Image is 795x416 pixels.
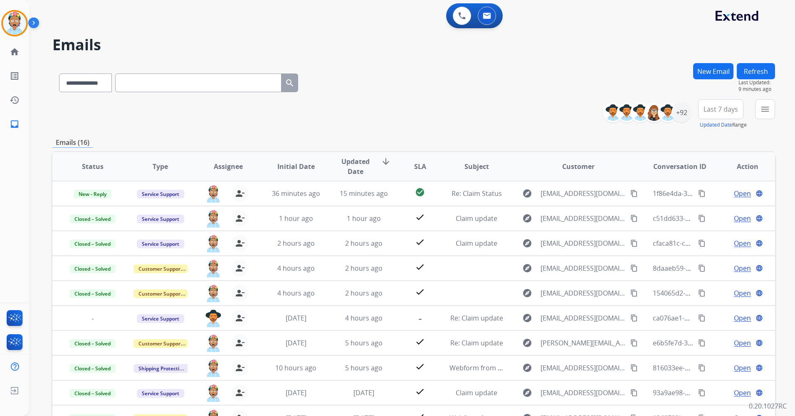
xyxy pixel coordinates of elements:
[522,188,532,198] mat-icon: explore
[133,339,188,348] span: Customer Support
[653,363,780,372] span: 816033ee-9762-4b02-b533-710082890bf5
[345,239,383,248] span: 2 hours ago
[653,189,780,198] span: 1f86e4da-3cf7-4b17-8a7d-45e12b2eb5ad
[415,387,425,396] mat-icon: check
[653,264,780,273] span: 8daaeb59-ad38-40c3-9d3a-df12e0b6fb07
[286,313,306,323] span: [DATE]
[450,338,503,347] span: Re: Claim update
[52,37,775,53] h2: Emails
[734,263,751,273] span: Open
[347,214,381,223] span: 1 hour ago
[69,215,116,223] span: Closed – Solved
[698,289,706,297] mat-icon: content_copy
[353,388,374,397] span: [DATE]
[693,63,733,79] button: New Email
[700,122,732,128] button: Updated Date
[672,103,691,122] div: +92
[272,189,320,198] span: 36 minutes ago
[415,262,425,272] mat-icon: check
[630,240,638,247] mat-icon: content_copy
[738,79,775,86] span: Last Updated:
[522,363,532,373] mat-icon: explore
[133,364,190,373] span: Shipping Protection
[707,152,775,181] th: Action
[235,313,245,323] mat-icon: person_remove
[653,388,777,397] span: 93a9ae98-9f9e-4169-99bf-bf85bec19a2a
[415,237,425,247] mat-icon: check
[205,335,222,352] img: agent-avatar
[345,338,383,347] span: 5 hours ago
[541,313,626,323] span: [EMAIL_ADDRESS][DOMAIN_NAME]
[541,338,626,348] span: [PERSON_NAME][EMAIL_ADDRESS][DOMAIN_NAME]
[698,99,743,119] button: Last 7 days
[541,238,626,248] span: [EMAIL_ADDRESS][DOMAIN_NAME]
[630,289,638,297] mat-icon: content_copy
[653,162,706,171] span: Conversation ID
[415,337,425,347] mat-icon: check
[630,215,638,222] mat-icon: content_copy
[541,288,626,298] span: [EMAIL_ADDRESS][DOMAIN_NAME]
[214,162,243,171] span: Assignee
[10,95,20,105] mat-icon: history
[133,264,188,273] span: Customer Support
[522,213,532,223] mat-icon: explore
[235,338,245,348] mat-icon: person_remove
[277,239,315,248] span: 2 hours ago
[452,189,502,198] span: Re: Claim Status
[755,190,763,197] mat-icon: language
[755,240,763,247] mat-icon: language
[415,287,425,297] mat-icon: check
[698,240,706,247] mat-icon: content_copy
[738,86,775,93] span: 9 minutes ago
[415,312,425,322] mat-icon: -
[235,288,245,298] mat-icon: person_remove
[137,190,184,198] span: Service Support
[235,363,245,373] mat-icon: person_remove
[205,360,222,377] img: agent-avatar
[755,215,763,222] mat-icon: language
[205,285,222,302] img: agent-avatar
[749,401,787,411] p: 0.20.1027RC
[345,363,383,372] span: 5 hours ago
[698,314,706,322] mat-icon: content_copy
[137,389,184,398] span: Service Support
[541,388,626,398] span: [EMAIL_ADDRESS][DOMAIN_NAME]
[698,389,706,396] mat-icon: content_copy
[755,314,763,322] mat-icon: language
[69,240,116,248] span: Closed – Solved
[137,240,184,248] span: Service Support
[522,288,532,298] mat-icon: explore
[737,63,775,79] button: Refresh
[755,339,763,347] mat-icon: language
[541,213,626,223] span: [EMAIL_ADDRESS][DOMAIN_NAME]
[522,238,532,248] mat-icon: explore
[698,264,706,272] mat-icon: content_copy
[734,363,751,373] span: Open
[704,108,738,111] span: Last 7 days
[205,384,222,402] img: agent-avatar
[449,363,638,372] span: Webform from [EMAIL_ADDRESS][DOMAIN_NAME] on [DATE]
[653,214,783,223] span: c51dd633-c733-47de-a42d-1294478dd1de
[541,363,626,373] span: [EMAIL_ADDRESS][DOMAIN_NAME]
[69,289,116,298] span: Closed – Solved
[522,263,532,273] mat-icon: explore
[653,313,780,323] span: ca076ae1-9482-42c7-a308-eddc642b1c28
[87,314,99,323] span: -
[653,289,780,298] span: 154065d2-6ef8-4124-87a2-9dee802947bc
[277,162,315,171] span: Initial Date
[235,263,245,273] mat-icon: person_remove
[522,313,532,323] mat-icon: explore
[734,313,751,323] span: Open
[69,339,116,348] span: Closed – Solved
[235,188,245,198] mat-icon: person_remove
[235,388,245,398] mat-icon: person_remove
[205,260,222,277] img: agent-avatar
[74,190,111,198] span: New - Reply
[10,47,20,57] mat-icon: home
[345,264,383,273] span: 2 hours ago
[630,389,638,396] mat-icon: content_copy
[755,389,763,396] mat-icon: language
[630,314,638,322] mat-icon: content_copy
[415,362,425,372] mat-icon: check
[133,289,188,298] span: Customer Support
